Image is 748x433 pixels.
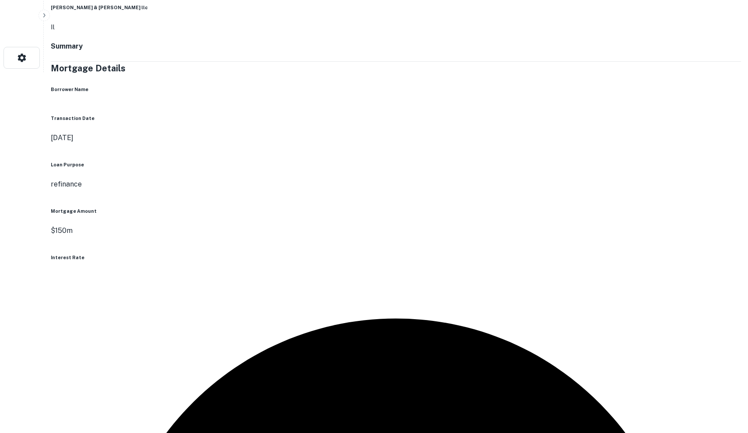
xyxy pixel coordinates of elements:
[51,4,148,11] h6: [PERSON_NAME] & [PERSON_NAME] llc
[51,86,741,93] h6: Borrower Name
[51,208,741,215] h6: Mortgage Amount
[51,22,148,32] p: il
[51,161,741,168] h6: Loan Purpose
[704,363,748,405] iframe: Chat Widget
[51,225,741,236] p: $150m
[51,133,741,143] p: [DATE]
[51,115,741,122] h6: Transaction Date
[51,179,741,190] p: refinance
[51,41,741,52] h4: Summary
[51,62,741,75] h5: Mortgage Details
